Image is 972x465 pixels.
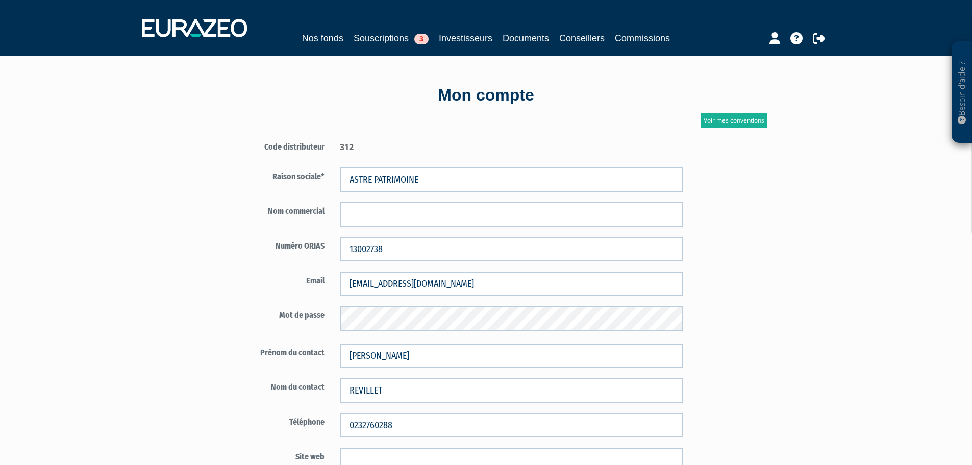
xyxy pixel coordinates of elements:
a: Nos fonds [302,31,343,45]
label: Numéro ORIAS [213,237,333,252]
a: Souscriptions3 [354,31,429,45]
label: Nom du contact [213,378,333,394]
img: 1732889491-logotype_eurazeo_blanc_rvb.png [142,19,247,37]
span: 3 [414,34,429,44]
label: Raison sociale* [213,167,333,183]
a: Voir mes conventions [701,113,767,128]
label: Téléphone [213,413,333,428]
div: Mon compte [195,84,777,107]
a: Conseillers [559,31,605,45]
label: Nom commercial [213,202,333,217]
div: 312 [332,138,690,153]
label: Code distributeur [213,138,333,153]
a: Commissions [615,31,670,45]
label: Site web [213,448,333,463]
label: Prénom du contact [213,344,333,359]
a: Documents [503,31,549,45]
a: Investisseurs [439,31,492,45]
label: Mot de passe [213,306,333,322]
label: Email [213,272,333,287]
p: Besoin d'aide ? [956,46,968,138]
